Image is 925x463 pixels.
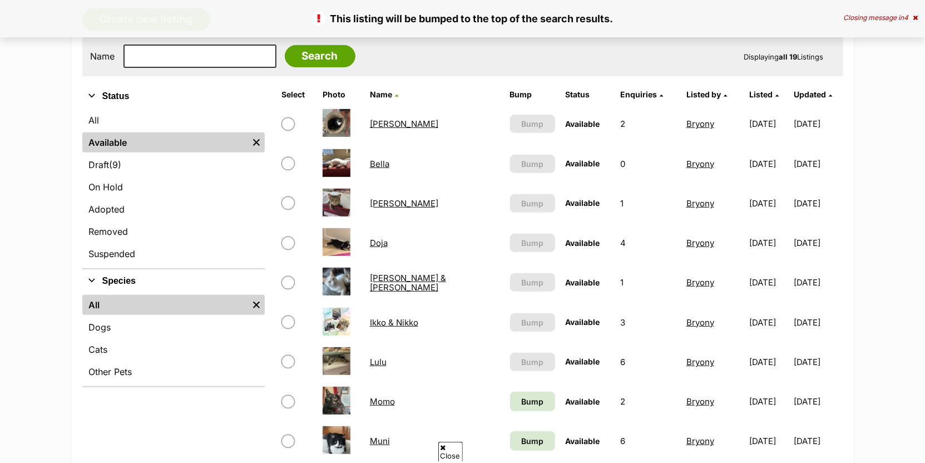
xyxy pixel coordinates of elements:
[370,273,446,293] a: [PERSON_NAME] & [PERSON_NAME]
[904,13,908,22] span: 4
[686,159,714,169] a: Bryony
[285,45,355,67] input: Search
[370,357,387,367] a: Lulu
[565,159,600,168] span: Available
[370,119,438,129] a: [PERSON_NAME]
[91,51,115,61] label: Name
[794,343,842,381] td: [DATE]
[745,145,793,183] td: [DATE]
[745,224,793,262] td: [DATE]
[616,343,681,381] td: 6
[565,357,600,366] span: Available
[794,184,842,223] td: [DATE]
[521,435,543,447] span: Bump
[277,86,317,104] th: Select
[616,422,681,460] td: 6
[565,317,600,327] span: Available
[11,11,914,26] p: This listing will be bumped to the top of the search results.
[510,431,555,451] a: Bump
[521,237,543,249] span: Bump
[110,158,122,171] span: (9)
[686,357,714,367] a: Bryony
[686,396,714,407] a: Bryony
[521,396,543,407] span: Bump
[794,90,832,99] a: Updated
[794,382,842,421] td: [DATE]
[370,238,388,248] a: Doja
[745,303,793,342] td: [DATE]
[565,198,600,208] span: Available
[82,295,248,315] a: All
[794,224,842,262] td: [DATE]
[565,436,600,446] span: Available
[565,397,600,406] span: Available
[521,277,543,288] span: Bump
[686,119,714,129] a: Bryony
[621,90,664,99] a: Enquiries
[616,224,681,262] td: 4
[794,145,842,183] td: [DATE]
[248,132,265,152] a: Remove filter
[745,343,793,381] td: [DATE]
[82,155,265,175] a: Draft
[794,90,826,99] span: Updated
[510,234,555,252] button: Bump
[616,263,681,302] td: 1
[686,90,727,99] a: Listed by
[686,238,714,248] a: Bryony
[565,238,600,248] span: Available
[744,52,824,61] span: Displaying Listings
[370,317,418,328] a: Ikko & Nikko
[686,198,714,209] a: Bryony
[749,90,773,99] span: Listed
[794,422,842,460] td: [DATE]
[745,184,793,223] td: [DATE]
[370,436,390,446] a: Muni
[616,145,681,183] td: 0
[794,263,842,302] td: [DATE]
[82,132,248,152] a: Available
[82,317,265,337] a: Dogs
[510,392,555,411] a: Bump
[82,339,265,359] a: Cats
[510,313,555,332] button: Bump
[370,198,438,209] a: [PERSON_NAME]
[779,52,798,61] strong: all 19
[745,422,793,460] td: [DATE]
[82,293,265,386] div: Species
[510,273,555,292] button: Bump
[745,382,793,421] td: [DATE]
[521,158,543,170] span: Bump
[794,303,842,342] td: [DATE]
[82,221,265,242] a: Removed
[521,356,543,368] span: Bump
[565,278,600,287] span: Available
[82,89,265,104] button: Status
[82,110,265,130] a: All
[745,105,793,143] td: [DATE]
[510,353,555,371] button: Bump
[616,105,681,143] td: 2
[510,115,555,133] button: Bump
[82,199,265,219] a: Adopted
[686,436,714,446] a: Bryony
[616,184,681,223] td: 1
[686,277,714,288] a: Bryony
[510,194,555,213] button: Bump
[794,105,842,143] td: [DATE]
[745,263,793,302] td: [DATE]
[248,295,265,315] a: Remove filter
[749,90,779,99] a: Listed
[370,90,398,99] a: Name
[843,14,918,22] div: Closing message in
[82,244,265,264] a: Suspended
[686,317,714,328] a: Bryony
[565,119,600,129] span: Available
[561,86,615,104] th: Status
[521,198,543,209] span: Bump
[521,317,543,328] span: Bump
[686,90,721,99] span: Listed by
[318,86,364,104] th: Photo
[521,118,543,130] span: Bump
[82,274,265,288] button: Species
